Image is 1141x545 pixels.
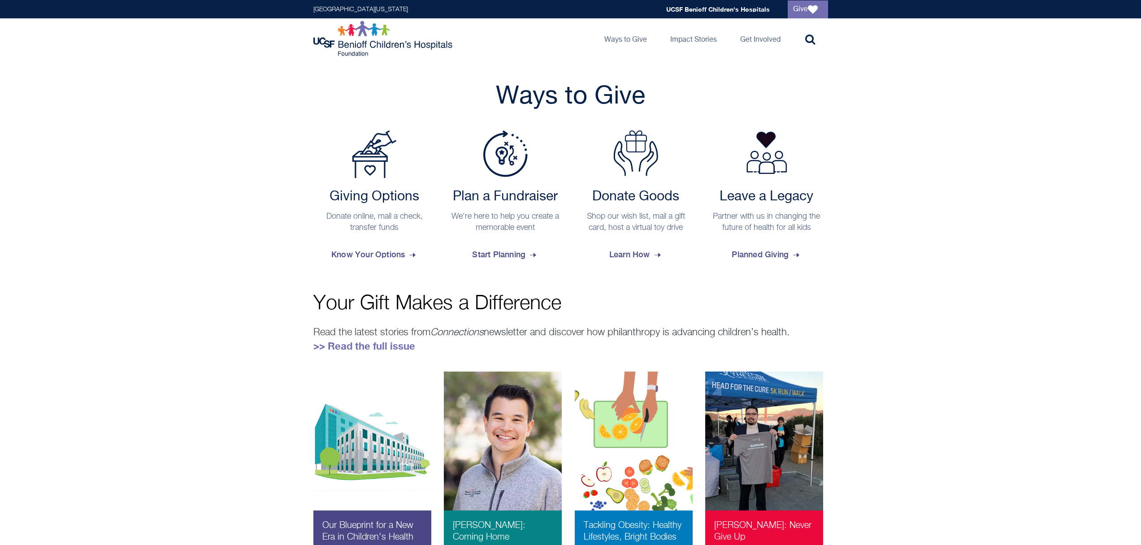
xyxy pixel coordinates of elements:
[444,130,567,267] a: Plan a Fundraiser Plan a Fundraiser We're here to help you create a memorable event Start Planning
[710,189,824,205] h2: Leave a Legacy
[352,130,397,178] img: Payment Options
[448,189,562,205] h2: Plan a Fundraiser
[788,0,828,18] a: Give
[579,189,693,205] h2: Donate Goods
[705,130,828,267] a: Leave a Legacy Partner with us in changing the future of health for all kids Planned Giving
[666,5,770,13] a: UCSF Benioff Children's Hospitals
[597,18,654,59] a: Ways to Give
[313,21,455,56] img: Logo for UCSF Benioff Children's Hospitals Foundation
[663,18,724,59] a: Impact Stories
[733,18,788,59] a: Get Involved
[732,242,801,267] span: Planned Giving
[318,189,432,205] h2: Giving Options
[609,242,663,267] span: Learn How
[448,211,562,234] p: We're here to help you create a memorable event
[575,130,698,267] a: Donate Goods Donate Goods Shop our wish list, mail a gift card, host a virtual toy drive Learn How
[313,294,828,314] p: Your Gift Makes a Difference
[313,325,828,354] p: Read the latest stories from newsletter and discover how philanthropy is advancing children’s hea...
[430,328,484,337] em: Connections
[313,6,408,13] a: [GEOGRAPHIC_DATA][US_STATE]
[613,130,658,176] img: Donate Goods
[331,242,417,267] span: Know Your Options
[472,242,538,267] span: Start Planning
[579,211,693,234] p: Shop our wish list, mail a gift card, host a virtual toy drive
[318,211,432,234] p: Donate online, mail a check, transfer funds
[313,130,436,267] a: Payment Options Giving Options Donate online, mail a check, transfer funds Know Your Options
[313,81,828,112] h2: Ways to Give
[483,130,528,177] img: Plan a Fundraiser
[710,211,824,234] p: Partner with us in changing the future of health for all kids
[313,340,415,352] a: >> Read the full issue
